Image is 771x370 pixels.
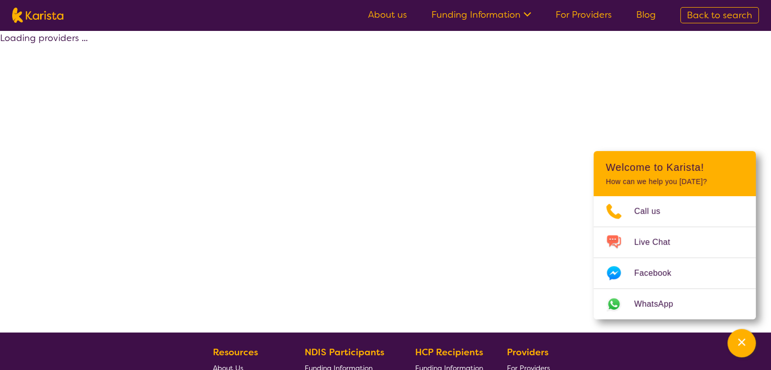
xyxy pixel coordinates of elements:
span: Call us [634,204,673,219]
a: For Providers [556,9,612,21]
b: Providers [507,346,548,358]
button: Channel Menu [727,329,756,357]
span: Back to search [687,9,752,21]
a: Funding Information [431,9,531,21]
img: Karista logo [12,8,63,23]
b: Resources [213,346,258,358]
div: Channel Menu [594,151,756,319]
a: Back to search [680,7,759,23]
h2: Welcome to Karista! [606,161,744,173]
a: About us [368,9,407,21]
span: WhatsApp [634,297,685,312]
a: Blog [636,9,656,21]
ul: Choose channel [594,196,756,319]
b: HCP Recipients [415,346,483,358]
span: Live Chat [634,235,682,250]
span: Facebook [634,266,683,281]
a: Web link opens in a new tab. [594,289,756,319]
b: NDIS Participants [305,346,384,358]
p: How can we help you [DATE]? [606,177,744,186]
